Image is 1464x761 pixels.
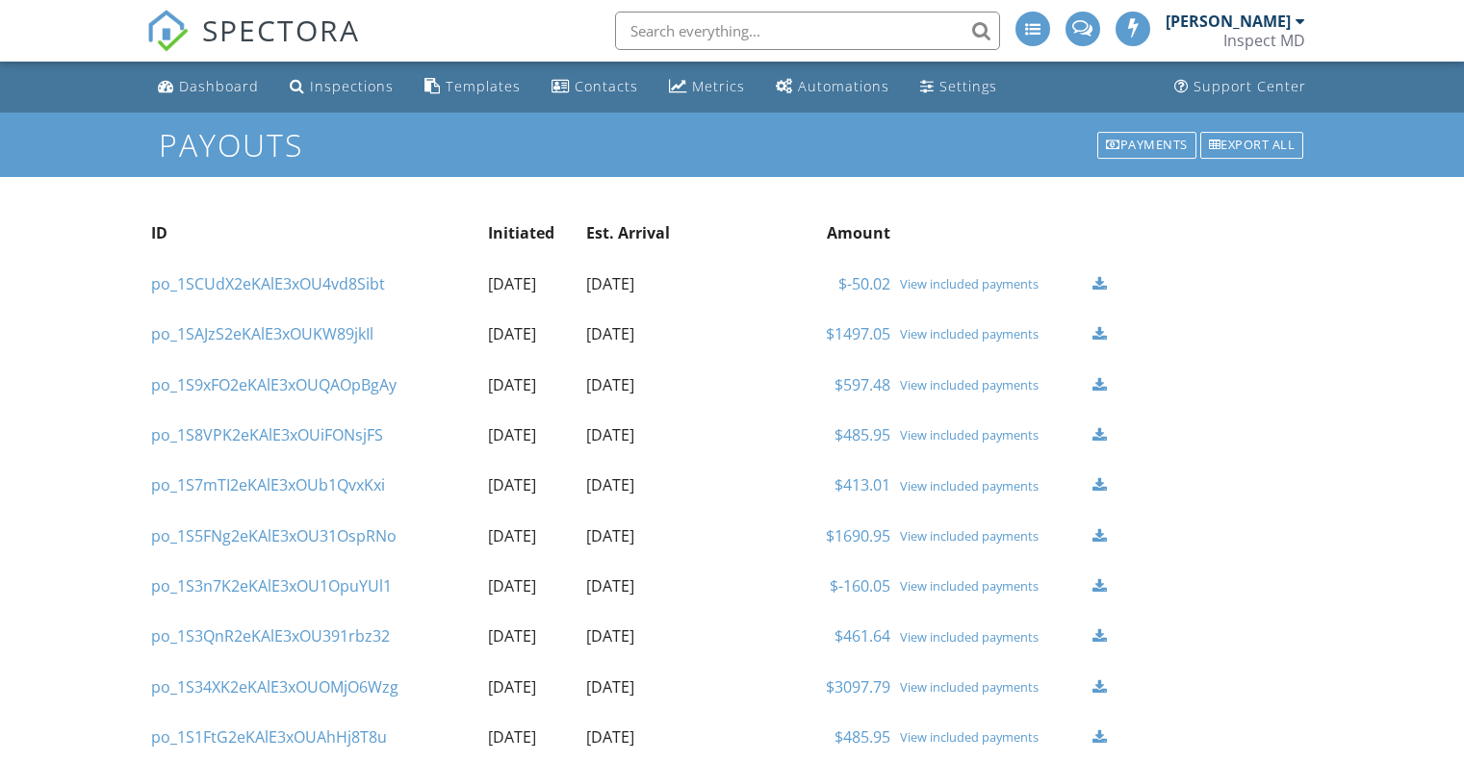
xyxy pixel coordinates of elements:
[146,10,189,52] img: The Best Home Inspection Software - Spectora
[939,77,997,95] div: Settings
[446,77,521,95] div: Templates
[581,309,703,359] td: [DATE]
[912,69,1005,105] a: Settings
[835,625,890,647] a: $461.64
[483,259,581,309] td: [DATE]
[159,128,1305,162] h1: Payouts
[151,575,392,596] a: po_1S3n7K2eKAlE3xOU1OpuYUl1
[768,69,897,105] a: Automations (Advanced)
[1097,132,1196,159] div: Payments
[151,474,385,495] a: po_1S7mTI2eKAlE3xOUb1QvxKxi
[900,629,1083,645] a: View included payments
[835,374,890,395] a: $597.48
[581,460,703,510] td: [DATE]
[146,208,483,258] th: ID
[1166,12,1291,31] div: [PERSON_NAME]
[483,410,581,460] td: [DATE]
[703,208,895,258] th: Amount
[151,625,390,647] a: po_1S3QnR2eKAlE3xOU391rbz32
[835,726,890,748] a: $485.95
[150,69,267,105] a: Dashboard
[179,77,259,95] div: Dashboard
[483,208,581,258] th: Initiated
[581,611,703,661] td: [DATE]
[483,460,581,510] td: [DATE]
[900,729,1083,745] a: View included payments
[615,12,1000,50] input: Search everything...
[900,679,1083,695] a: View included payments
[581,360,703,410] td: [DATE]
[826,676,890,698] a: $3097.79
[146,26,360,66] a: SPECTORA
[202,10,360,50] span: SPECTORA
[1200,132,1304,159] div: Export all
[575,77,638,95] div: Contacts
[282,69,401,105] a: Inspections
[838,273,890,294] a: $-50.02
[581,561,703,611] td: [DATE]
[544,69,646,105] a: Contacts
[483,662,581,712] td: [DATE]
[1194,77,1306,95] div: Support Center
[900,528,1083,544] a: View included payments
[151,273,385,294] a: po_1SCUdX2eKAlE3xOU4vd8Sibt
[581,410,703,460] td: [DATE]
[661,69,753,105] a: Metrics
[483,360,581,410] td: [DATE]
[835,424,890,445] a: $485.95
[483,561,581,611] td: [DATE]
[900,427,1083,443] a: View included payments
[1167,69,1314,105] a: Support Center
[900,377,1083,393] a: View included payments
[151,676,398,698] a: po_1S34XK2eKAlE3xOUOMjO6Wzg
[151,525,397,546] a: po_1S5FNg2eKAlE3xOU31OspRNo
[1095,130,1198,161] a: Payments
[483,611,581,661] td: [DATE]
[835,474,890,495] a: $413.01
[692,77,745,95] div: Metrics
[826,323,890,344] a: $1497.05
[1223,31,1305,50] div: Inspect MD
[417,69,528,105] a: Templates
[798,77,889,95] div: Automations
[581,662,703,712] td: [DATE]
[900,276,1083,292] a: View included payments
[900,478,1083,494] a: View included payments
[151,374,397,395] a: po_1S9xFO2eKAlE3xOUQAOpBgAy
[310,77,394,95] div: Inspections
[151,726,387,748] a: po_1S1FtG2eKAlE3xOUAhHj8T8u
[830,575,890,596] a: $-160.05
[151,323,373,344] a: po_1SAJzS2eKAlE3xOUKW89jkIl
[151,424,383,445] a: po_1S8VPK2eKAlE3xOUiFONsjFS
[483,309,581,359] td: [DATE]
[900,578,1083,594] a: View included payments
[826,525,890,546] a: $1690.95
[581,208,703,258] th: Est. Arrival
[581,511,703,561] td: [DATE]
[900,326,1083,342] a: View included payments
[483,511,581,561] td: [DATE]
[1198,130,1306,161] a: Export all
[581,259,703,309] td: [DATE]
